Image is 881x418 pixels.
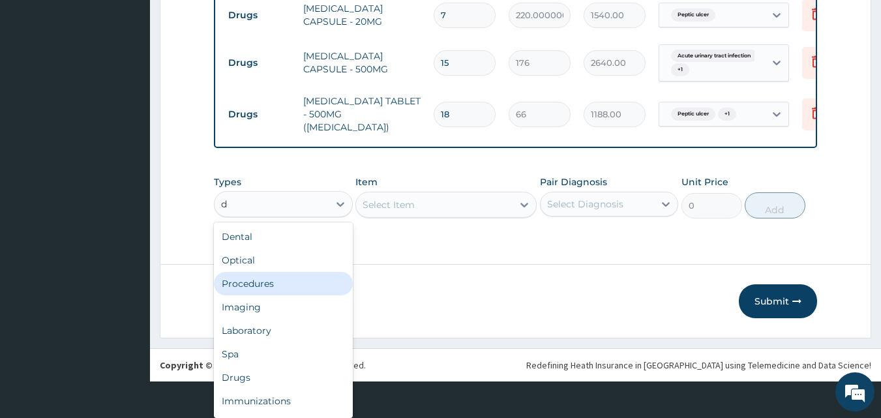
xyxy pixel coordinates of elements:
td: [MEDICAL_DATA] TABLET - 500MG ([MEDICAL_DATA]) [297,88,427,140]
button: Add [745,192,805,218]
td: Drugs [222,51,297,75]
span: Peptic ulcer [671,8,715,22]
label: Unit Price [681,175,728,188]
label: Types [214,177,241,188]
label: Pair Diagnosis [540,175,607,188]
div: Redefining Heath Insurance in [GEOGRAPHIC_DATA] using Telemedicine and Data Science! [526,359,871,372]
div: Chat with us now [68,73,219,90]
div: Optical [214,248,353,272]
div: Immunizations [214,389,353,413]
span: + 1 [671,63,689,76]
div: Spa [214,342,353,366]
label: Item [355,175,378,188]
div: Drugs [214,366,353,389]
strong: Copyright © 2017 . [160,359,291,371]
td: Drugs [222,102,297,127]
div: Imaging [214,295,353,319]
div: Minimize live chat window [214,7,245,38]
div: Laboratory [214,319,353,342]
div: Select Diagnosis [547,198,623,211]
td: Drugs [222,3,297,27]
span: Peptic ulcer [671,108,715,121]
span: Acute urinary tract infection [671,50,757,63]
td: [MEDICAL_DATA] CAPSULE - 500MG [297,43,427,82]
span: We're online! [76,126,180,258]
img: d_794563401_company_1708531726252_794563401 [24,65,53,98]
span: + 1 [718,108,736,121]
button: Submit [739,284,817,318]
textarea: Type your message and hit 'Enter' [7,279,248,325]
div: Procedures [214,272,353,295]
footer: All rights reserved. [150,348,881,381]
div: Dental [214,225,353,248]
